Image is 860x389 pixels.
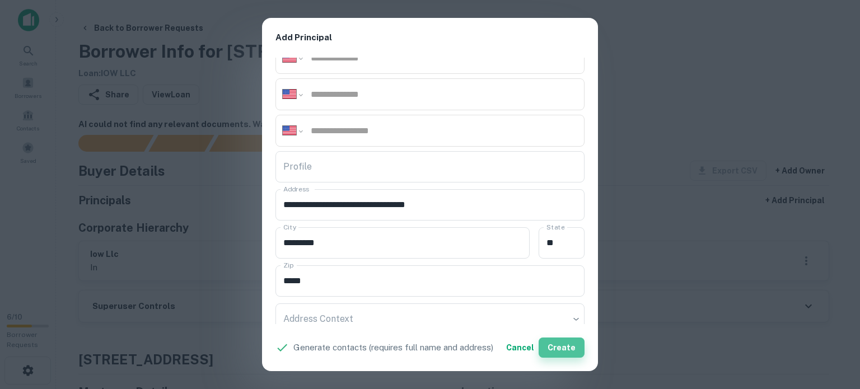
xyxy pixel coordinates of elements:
[293,341,493,354] p: Generate contacts (requires full name and address)
[283,184,309,194] label: Address
[804,299,860,353] iframe: Chat Widget
[283,260,293,270] label: Zip
[539,338,585,358] button: Create
[275,303,585,335] div: ​
[502,338,539,358] button: Cancel
[546,222,564,232] label: State
[283,222,296,232] label: City
[262,18,598,58] h2: Add Principal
